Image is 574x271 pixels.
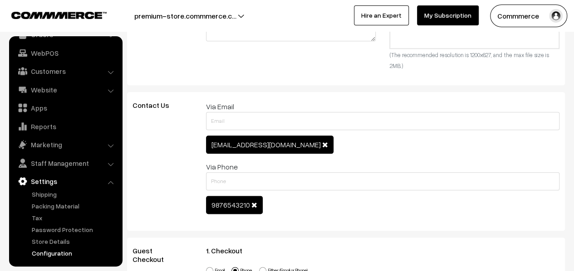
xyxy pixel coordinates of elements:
a: Hire an Expert [354,5,409,25]
a: My Subscription [417,5,479,25]
a: Store Details [29,237,119,246]
a: COMMMERCE [11,9,91,20]
button: premium-store.commmerce.c… [103,5,268,27]
a: WebPOS [11,45,119,61]
span: [EMAIL_ADDRESS][DOMAIN_NAME] [211,140,321,149]
a: Apps [11,100,119,116]
img: user [549,9,563,23]
a: Customers [11,63,119,79]
a: Staff Management [11,155,119,171]
input: Email [206,112,559,130]
span: 9876543210 [211,200,250,209]
a: Password Protection [29,225,119,234]
a: Tax [29,213,119,223]
input: Phone [206,172,559,190]
a: Shipping [29,189,119,199]
span: Via Phone [206,162,238,171]
a: Marketing [11,136,119,153]
img: COMMMERCE [11,12,107,19]
a: Settings [11,173,119,189]
a: Configuration [29,248,119,258]
a: Reports [11,118,119,135]
span: Guest Checkout [132,246,175,264]
small: (The recommended resolution is 1200x627, and the max file size is 2MB.) [389,51,549,69]
a: Website [11,82,119,98]
span: Contact Us [132,101,180,110]
button: Commmerce [490,5,567,27]
span: 1. Checkout [206,246,253,255]
span: Via Email [206,102,234,111]
a: Packing Material [29,201,119,211]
